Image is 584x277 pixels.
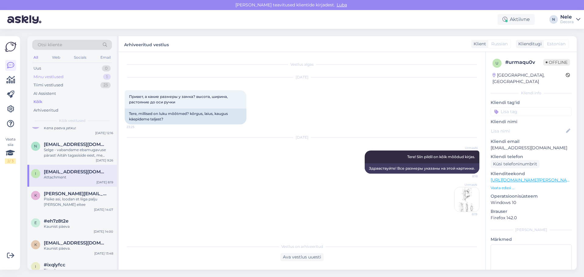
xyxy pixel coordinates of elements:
[491,199,572,206] p: Windows 10
[59,118,85,123] span: Kõik vestlused
[44,191,107,196] span: kaspar.raasman@gmail.com
[5,158,16,164] div: 2 / 3
[34,242,37,247] span: K
[454,182,477,187] span: UrmasN
[495,61,499,65] span: u
[33,74,64,80] div: Minu vestlused
[94,229,113,234] div: [DATE] 14:00
[455,146,478,150] span: UrmasN
[560,15,574,19] div: Nele
[491,99,572,106] p: Kliendi tag'id
[454,212,477,216] span: 8:19
[5,41,16,53] img: Askly Logo
[94,207,113,212] div: [DATE] 14:07
[491,171,572,177] p: Klienditeekond
[516,41,542,47] div: Klienditugi
[103,74,111,80] div: 1
[44,246,113,251] div: Kaunist päeva.
[95,131,113,135] div: [DATE] 12:16
[33,107,58,113] div: Arhiveeritud
[33,65,41,71] div: Uus
[125,74,479,80] div: [DATE]
[96,180,113,185] div: [DATE] 8:19
[560,15,580,24] a: NeleDecora
[34,144,37,148] span: n
[44,175,113,180] div: Attachment
[99,54,112,61] div: Email
[498,14,535,25] div: Aktiivne
[471,41,486,47] div: Klient
[491,128,565,134] input: Lisa nimi
[96,158,113,163] div: [DATE] 9:26
[44,268,113,273] div: Tänud.
[102,65,111,71] div: 0
[491,208,572,215] p: Brauser
[560,19,574,24] div: Decora
[5,137,16,164] div: Vaata siia
[491,90,572,96] div: Kliendi info
[127,125,149,129] span: 23:25
[125,109,246,124] div: Tere, millised on luku mõõtmed? kõrgus, laius, kaugus käepideme teljest?
[491,185,572,191] p: Vaata edasi ...
[549,15,558,24] div: N
[44,262,65,268] span: #ixqlyfcc
[491,119,572,125] p: Kliendi nimi
[44,196,113,207] div: Pisike asi, loodan et liiga palju [PERSON_NAME] eitee
[491,177,575,183] a: [URL][DOMAIN_NAME][PERSON_NAME]
[491,107,572,116] input: Lisa tag
[33,99,42,105] div: Kõik
[33,82,63,88] div: Tiimi vestlused
[491,215,572,221] p: Firefox 142.0
[44,240,107,246] span: Kertu8725@gmail.com
[455,187,479,212] img: Attachment
[491,41,508,47] span: Russian
[280,253,324,261] div: Ava vestlus uuesti
[491,138,572,145] p: Kliendi email
[491,193,572,199] p: Operatsioonisüsteem
[124,40,169,48] label: Arhiveeritud vestlus
[34,193,37,198] span: k
[125,62,479,67] div: Vestlus algas
[407,154,475,159] span: Tere! Siin pildil on kõik mõõdud kirjas.
[492,72,566,85] div: [GEOGRAPHIC_DATA], [GEOGRAPHIC_DATA]
[44,125,113,131] div: Kena päeva jätku!
[455,174,478,178] span: 8:18
[491,154,572,160] p: Kliendi telefon
[365,163,479,174] div: Здравствуйте! Все размеры указаны на этой картинке.
[281,244,323,249] span: Vestlus on arhiveeritud
[44,224,113,229] div: Kaunist päeva
[35,264,36,269] span: i
[44,142,107,147] span: nils.austa@gmail.com
[34,220,37,225] span: e
[491,160,540,168] div: Küsi telefoninumbrit
[51,54,61,61] div: Web
[32,54,39,61] div: All
[129,94,229,104] span: Привет, а какие размеры у замка? высота, ширина, растояние до оси ручки
[73,54,88,61] div: Socials
[44,169,107,175] span: info@ixander.eu
[547,41,565,47] span: Estonian
[33,91,56,97] div: AI Assistent
[543,59,570,66] span: Offline
[100,82,111,88] div: 23
[38,42,62,48] span: Otsi kliente
[125,135,479,140] div: [DATE]
[335,2,349,8] span: Luba
[505,59,543,66] div: # urmaqu0v
[491,227,572,233] div: [PERSON_NAME]
[491,145,572,151] p: [EMAIL_ADDRESS][DOMAIN_NAME]
[94,251,113,256] div: [DATE] 13:48
[44,218,68,224] span: #eh7z8t2e
[491,236,572,243] p: Märkmed
[44,147,113,158] div: Selge - vabandame ebamugavuse pärast! Aitäh tagasiside eest, me uurime omalt poolt edasi millest ...
[35,171,36,176] span: i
